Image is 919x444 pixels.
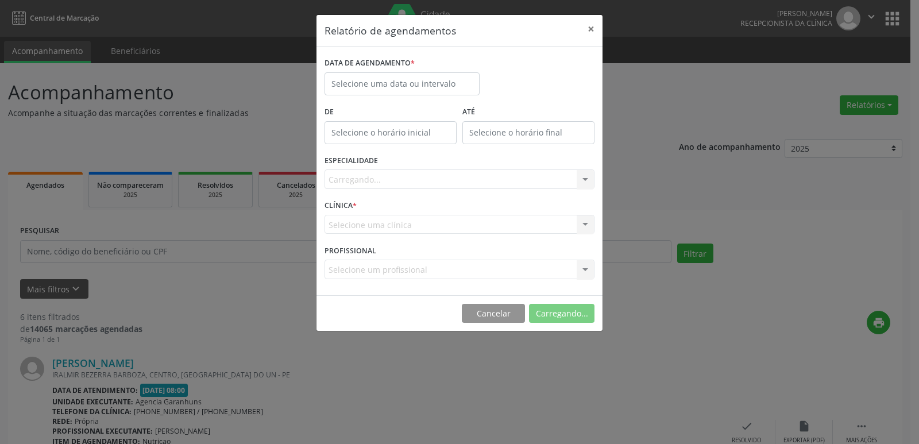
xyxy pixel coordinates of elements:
[580,15,603,43] button: Close
[462,121,594,144] input: Selecione o horário final
[325,152,378,170] label: ESPECIALIDADE
[325,197,357,215] label: CLÍNICA
[325,55,415,72] label: DATA DE AGENDAMENTO
[325,121,457,144] input: Selecione o horário inicial
[462,304,525,323] button: Cancelar
[462,103,594,121] label: ATÉ
[325,103,457,121] label: De
[325,242,376,260] label: PROFISSIONAL
[325,23,456,38] h5: Relatório de agendamentos
[325,72,480,95] input: Selecione uma data ou intervalo
[529,304,594,323] button: Carregando...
